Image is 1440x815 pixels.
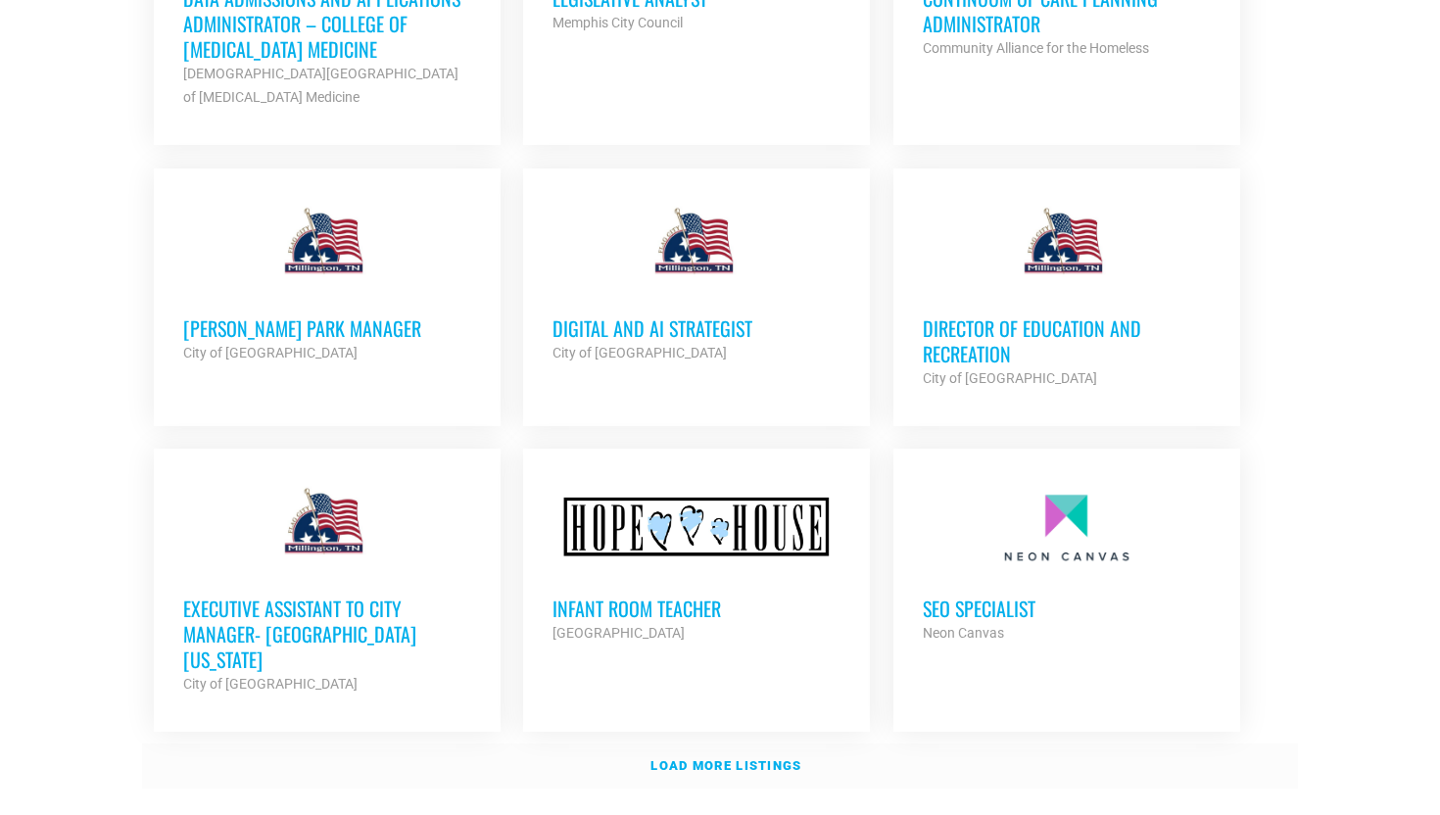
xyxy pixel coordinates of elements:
[552,345,727,360] strong: City of [GEOGRAPHIC_DATA]
[183,596,471,672] h3: Executive Assistant to City Manager- [GEOGRAPHIC_DATA] [US_STATE]
[183,315,471,341] h3: [PERSON_NAME] PARK MANAGER
[650,758,801,773] strong: Load more listings
[183,345,358,360] strong: City of [GEOGRAPHIC_DATA]
[552,625,685,641] strong: [GEOGRAPHIC_DATA]
[154,449,501,725] a: Executive Assistant to City Manager- [GEOGRAPHIC_DATA] [US_STATE] City of [GEOGRAPHIC_DATA]
[552,15,683,30] strong: Memphis City Council
[923,596,1211,621] h3: SEO Specialist
[923,40,1149,56] strong: Community Alliance for the Homeless
[552,596,840,621] h3: Infant Room Teacher
[923,625,1004,641] strong: Neon Canvas
[893,168,1240,419] a: Director of Education and Recreation City of [GEOGRAPHIC_DATA]
[552,315,840,341] h3: Digital and AI Strategist
[523,449,870,674] a: Infant Room Teacher [GEOGRAPHIC_DATA]
[923,315,1211,366] h3: Director of Education and Recreation
[142,743,1298,789] a: Load more listings
[154,168,501,394] a: [PERSON_NAME] PARK MANAGER City of [GEOGRAPHIC_DATA]
[183,676,358,692] strong: City of [GEOGRAPHIC_DATA]
[893,449,1240,674] a: SEO Specialist Neon Canvas
[523,168,870,394] a: Digital and AI Strategist City of [GEOGRAPHIC_DATA]
[923,370,1097,386] strong: City of [GEOGRAPHIC_DATA]
[183,66,458,105] strong: [DEMOGRAPHIC_DATA][GEOGRAPHIC_DATA] of [MEDICAL_DATA] Medicine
